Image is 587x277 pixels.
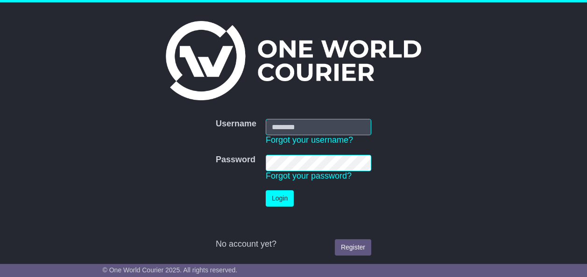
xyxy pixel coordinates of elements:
[266,135,353,145] a: Forgot your username?
[216,119,256,129] label: Username
[266,171,352,180] a: Forgot your password?
[103,266,238,274] span: © One World Courier 2025. All rights reserved.
[166,21,421,100] img: One World
[266,190,294,207] button: Login
[216,239,371,249] div: No account yet?
[216,155,255,165] label: Password
[335,239,371,256] a: Register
